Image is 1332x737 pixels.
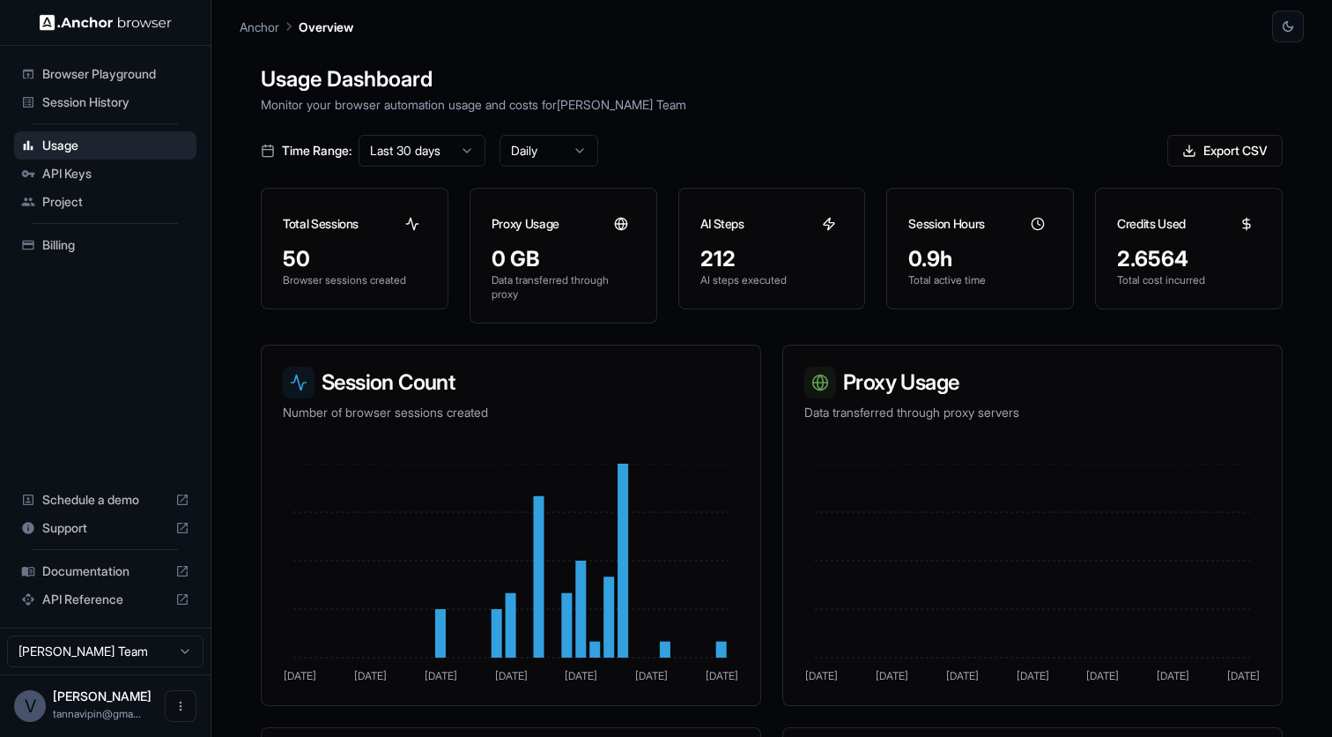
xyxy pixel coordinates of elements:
p: Monitor your browser automation usage and costs for [PERSON_NAME] Team [261,95,1283,114]
span: tannavipin@gmail.com [53,707,141,720]
tspan: [DATE] [706,669,738,682]
button: Export CSV [1167,135,1283,167]
div: Usage [14,131,196,160]
tspan: [DATE] [876,669,908,682]
span: API Reference [42,591,168,608]
tspan: [DATE] [284,669,316,682]
div: Billing [14,231,196,259]
div: Support [14,514,196,542]
tspan: [DATE] [354,669,387,682]
span: API Keys [42,165,189,182]
span: Support [42,519,168,537]
div: Documentation [14,557,196,585]
tspan: [DATE] [946,669,979,682]
span: Project [42,193,189,211]
div: Project [14,188,196,216]
span: Schedule a demo [42,491,168,509]
h1: Usage Dashboard [261,63,1283,95]
span: Session History [42,93,189,111]
p: Data transferred through proxy servers [804,404,1261,421]
p: Total cost incurred [1117,273,1261,287]
div: Session History [14,88,196,116]
span: Vipin Tanna [53,689,152,703]
tspan: [DATE] [635,669,668,682]
div: Schedule a demo [14,486,196,514]
div: 2.6564 [1117,245,1261,273]
p: Number of browser sessions created [283,404,739,421]
span: Time Range: [282,142,351,160]
p: Overview [299,18,353,36]
div: V [14,690,46,722]
p: Total active time [908,273,1052,287]
h3: Session Count [283,367,739,398]
tspan: [DATE] [805,669,838,682]
h3: Session Hours [908,215,984,233]
img: Anchor Logo [40,14,172,31]
h3: AI Steps [700,215,744,233]
p: Anchor [240,18,279,36]
h3: Proxy Usage [804,367,1261,398]
span: Documentation [42,562,168,580]
tspan: [DATE] [1017,669,1049,682]
div: API Keys [14,160,196,188]
nav: breadcrumb [240,17,353,36]
div: 50 [283,245,426,273]
tspan: [DATE] [1157,669,1189,682]
div: 0.9h [908,245,1052,273]
tspan: [DATE] [1227,669,1260,682]
span: Usage [42,137,189,154]
span: Billing [42,236,189,254]
div: 212 [700,245,844,273]
p: AI steps executed [700,273,844,287]
tspan: [DATE] [495,669,528,682]
p: Data transferred through proxy [492,273,635,301]
tspan: [DATE] [425,669,457,682]
div: 0 GB [492,245,635,273]
tspan: [DATE] [1086,669,1119,682]
p: Browser sessions created [283,273,426,287]
div: API Reference [14,585,196,614]
div: Browser Playground [14,60,196,88]
tspan: [DATE] [565,669,597,682]
span: Browser Playground [42,65,189,83]
h3: Credits Used [1117,215,1186,233]
h3: Total Sessions [283,215,359,233]
h3: Proxy Usage [492,215,559,233]
button: Open menu [165,690,196,722]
